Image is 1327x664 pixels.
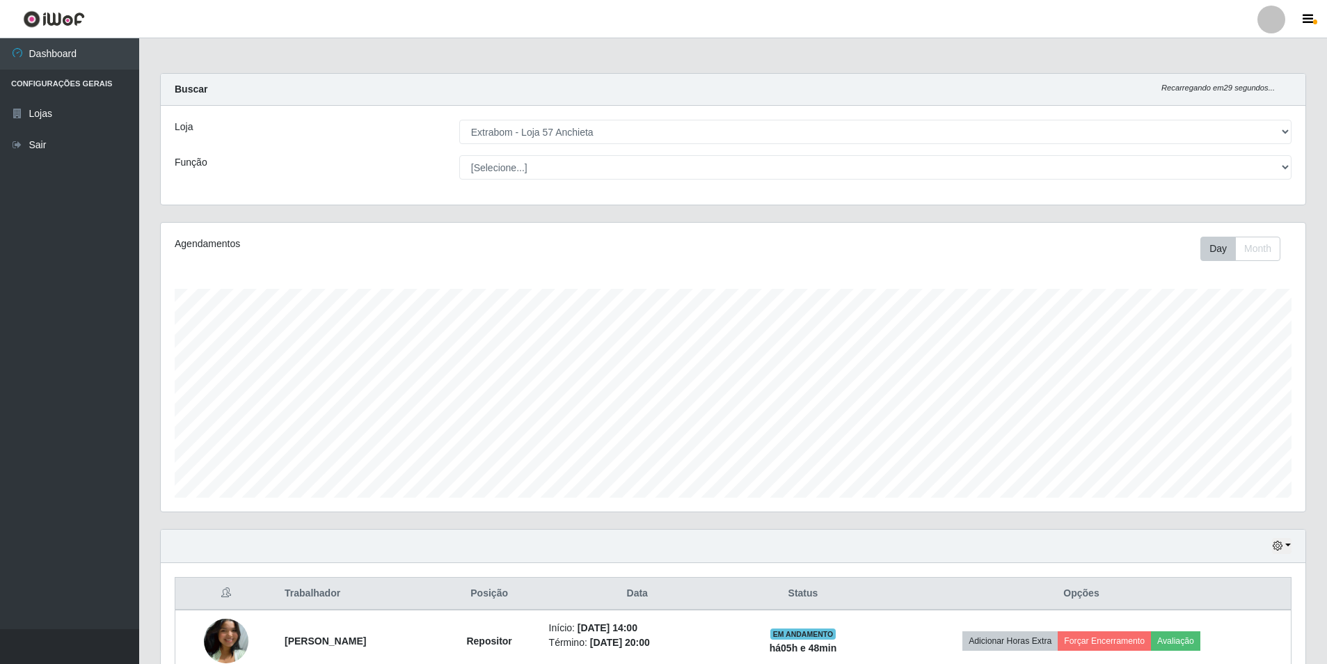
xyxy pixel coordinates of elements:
[578,622,637,633] time: [DATE] 14:00
[770,642,837,654] strong: há 05 h e 48 min
[872,578,1291,610] th: Opções
[770,629,836,640] span: EM ANDAMENTO
[276,578,438,610] th: Trabalhador
[175,155,207,170] label: Função
[1058,631,1151,651] button: Forçar Encerramento
[175,120,193,134] label: Loja
[1235,237,1280,261] button: Month
[541,578,734,610] th: Data
[1161,84,1275,92] i: Recarregando em 29 segundos...
[285,635,366,647] strong: [PERSON_NAME]
[1200,237,1292,261] div: Toolbar with button groups
[1151,631,1200,651] button: Avaliação
[549,621,726,635] li: Início:
[549,635,726,650] li: Término:
[438,578,541,610] th: Posição
[175,84,207,95] strong: Buscar
[1200,237,1280,261] div: First group
[590,637,650,648] time: [DATE] 20:00
[23,10,85,28] img: CoreUI Logo
[204,619,248,663] img: 1748893020398.jpeg
[175,237,628,251] div: Agendamentos
[1200,237,1236,261] button: Day
[962,631,1058,651] button: Adicionar Horas Extra
[734,578,872,610] th: Status
[466,635,511,647] strong: Repositor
